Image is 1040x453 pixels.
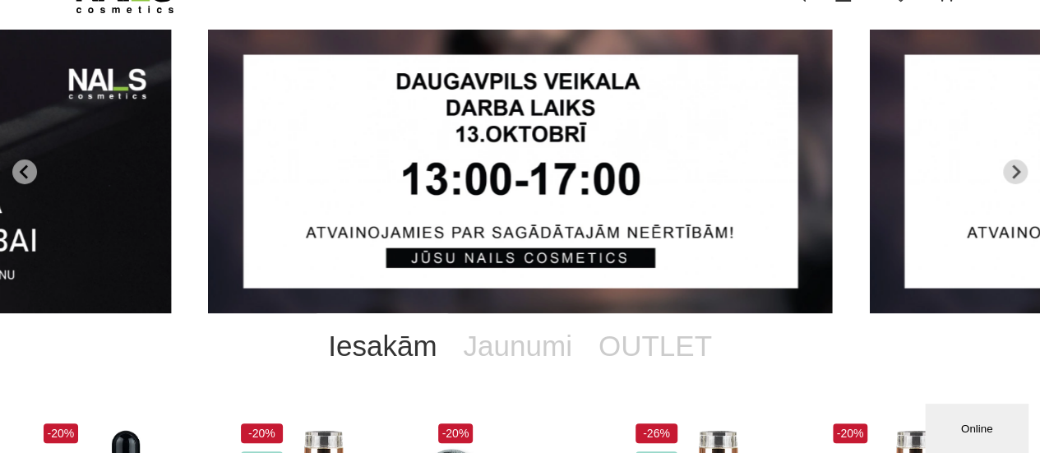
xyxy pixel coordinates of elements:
[833,423,868,443] span: -20%
[585,313,725,379] a: OUTLET
[44,423,79,443] span: -20%
[315,313,450,379] a: Iesakām
[12,159,37,184] button: Go to last slide
[1003,159,1028,184] button: Next slide
[450,313,585,379] a: Jaunumi
[208,30,832,313] li: 1 of 13
[925,400,1032,453] iframe: chat widget
[241,423,284,443] span: -20%
[438,423,474,443] span: -20%
[636,423,678,443] span: -26%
